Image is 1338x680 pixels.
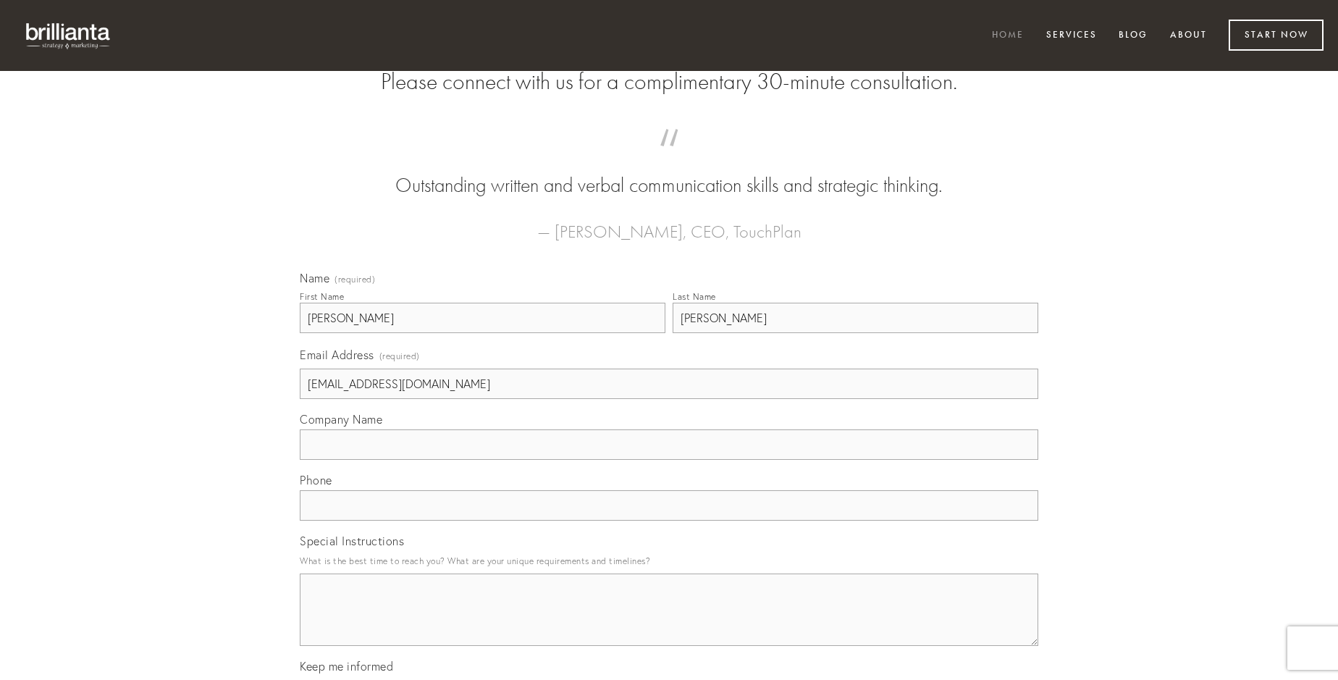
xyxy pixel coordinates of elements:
[1109,24,1157,48] a: Blog
[334,275,375,284] span: (required)
[300,412,382,427] span: Company Name
[300,291,344,302] div: First Name
[300,534,404,548] span: Special Instructions
[673,291,716,302] div: Last Name
[379,346,420,366] span: (required)
[1229,20,1324,51] a: Start Now
[14,14,123,56] img: brillianta - research, strategy, marketing
[300,551,1038,571] p: What is the best time to reach you? What are your unique requirements and timelines?
[300,659,393,673] span: Keep me informed
[300,68,1038,96] h2: Please connect with us for a complimentary 30-minute consultation.
[1037,24,1106,48] a: Services
[323,200,1015,246] figcaption: — [PERSON_NAME], CEO, TouchPlan
[323,143,1015,200] blockquote: Outstanding written and verbal communication skills and strategic thinking.
[1161,24,1216,48] a: About
[323,143,1015,172] span: “
[300,271,329,285] span: Name
[983,24,1033,48] a: Home
[300,473,332,487] span: Phone
[300,348,374,362] span: Email Address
